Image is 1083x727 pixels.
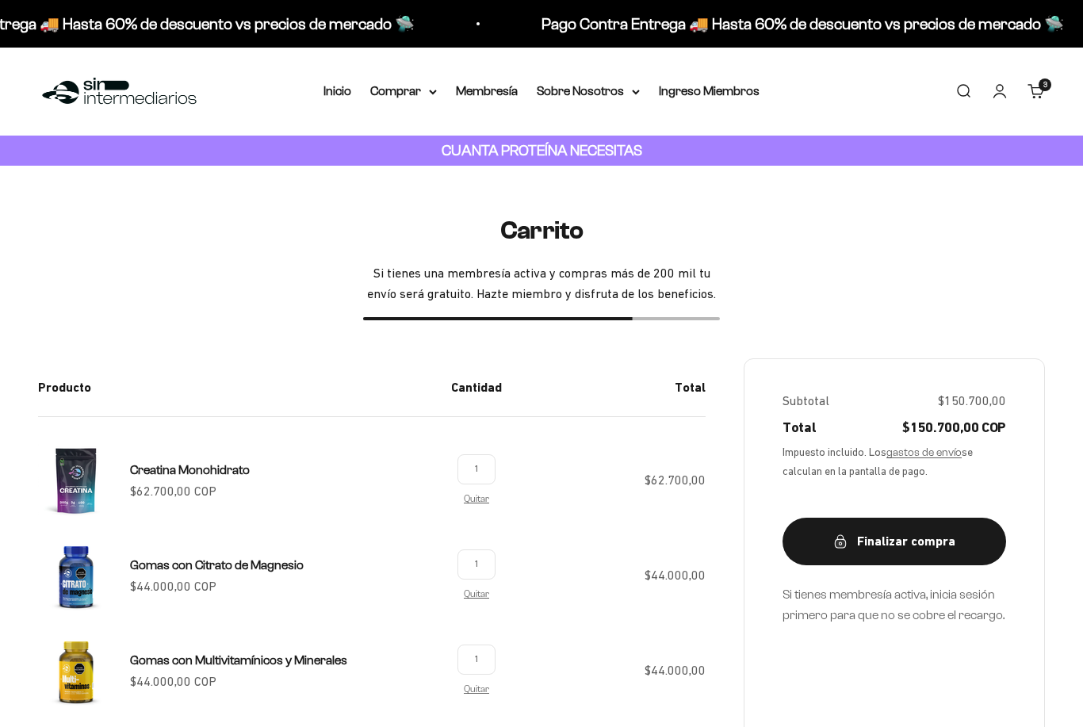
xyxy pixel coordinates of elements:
[130,672,216,692] sale-price: $44.000,00 COP
[456,84,518,98] a: Membresía
[515,538,706,633] td: $44.000,00
[464,493,489,503] a: Eliminar Creatina Monohidrato
[130,555,304,576] a: Gomas con Citrato de Magnesio
[130,481,216,502] sale-price: $62.700,00 COP
[370,81,437,101] summary: Comprar
[783,391,829,411] span: Subtotal
[500,216,584,244] h1: Carrito
[814,531,974,552] div: Finalizar compra
[938,391,1006,411] span: $150.700,00
[783,417,816,437] span: Total
[659,84,760,98] a: Ingreso Miembros
[130,650,347,671] a: Gomas con Multivitamínicos y Minerales
[515,358,706,417] th: Total
[130,653,347,667] span: Gomas con Multivitamínicos y Minerales
[130,558,304,572] span: Gomas con Citrato de Magnesio
[457,645,496,674] input: Cambiar cantidad
[783,443,1006,480] span: Impuesto incluido. Los se calculan en la pantalla de pago.
[363,263,720,304] span: Si tienes una membresía activa y compras más de 200 mil tu envío será gratuito. Hazte miembro y d...
[457,454,496,484] input: Cambiar cantidad
[783,518,1006,565] button: Finalizar compra
[457,549,496,579] input: Cambiar cantidad
[515,417,706,538] td: $62.700,00
[783,584,1006,625] p: Si tienes membresía activa, inicia sesión primero para que no se cobre el recargo.
[902,417,1006,437] span: $150.700,00 COP
[323,84,351,98] a: Inicio
[130,576,216,597] sale-price: $44.000,00 COP
[130,463,250,476] span: Creatina Monohidrato
[537,11,1059,36] p: Pago Contra Entrega 🚚 Hasta 60% de descuento vs precios de mercado 🛸
[464,588,489,599] a: Eliminar Gomas con Citrato de Magnesio
[537,81,640,101] summary: Sobre Nosotros
[886,446,962,458] a: gastos de envío
[1043,81,1047,89] span: 3
[38,358,438,417] th: Producto
[464,683,489,694] a: Eliminar Gomas con Multivitamínicos y Minerales
[442,142,642,159] strong: CUANTA PROTEÍNA NECESITAS
[438,358,515,417] th: Cantidad
[130,460,250,480] a: Creatina Monohidrato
